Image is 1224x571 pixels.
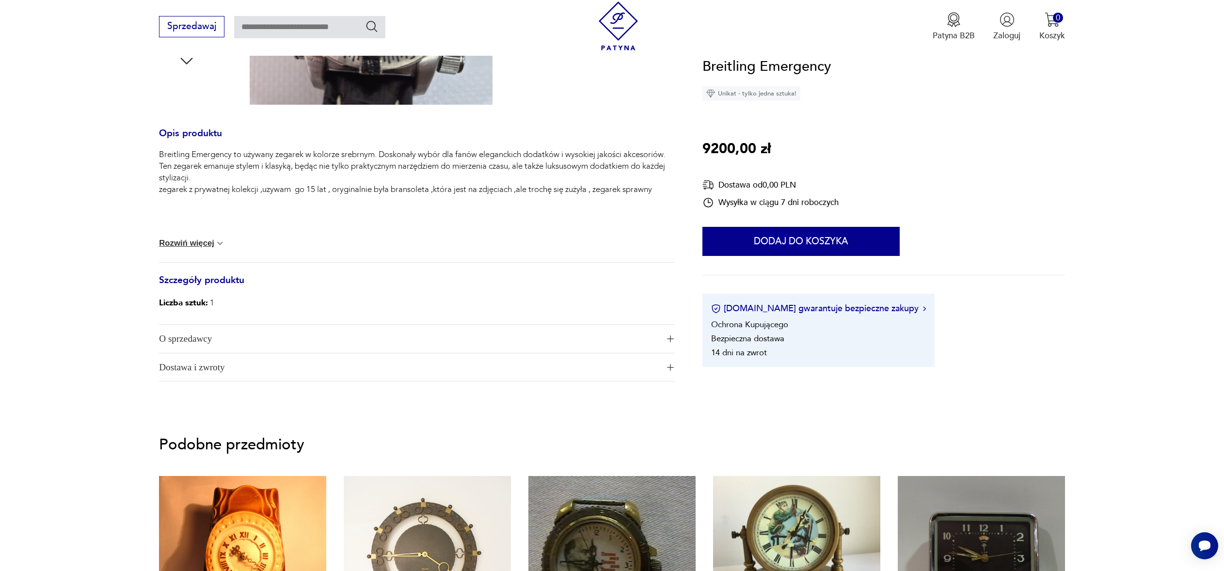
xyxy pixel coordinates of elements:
li: Ochrona Kupującego [711,319,788,331]
button: Zaloguj [993,12,1020,41]
img: Ikona medalu [946,12,961,27]
button: Dodaj do koszyka [702,227,900,256]
p: Breitling Emergency to używany zegarek w kolorze srebrnym. Doskonały wybór dla fanów eleganckich ... [159,149,675,195]
a: Sprzedawaj [159,23,224,31]
img: Ikona dostawy [702,179,714,191]
li: Bezpieczna dostawa [711,333,784,345]
h1: Breitling Emergency [702,56,831,78]
div: Unikat - tylko jedna sztuka! [702,87,800,101]
p: Koszyk [1039,30,1065,41]
div: 0 [1053,13,1063,23]
h3: Opis produktu [159,130,675,149]
b: Liczba sztuk: [159,297,208,308]
li: 14 dni na zwrot [711,348,767,359]
img: Ikona certyfikatu [711,304,721,314]
img: Ikona plusa [667,364,674,371]
button: Rozwiń więcej [159,238,225,248]
img: Ikona strzałki w prawo [923,306,926,311]
button: [DOMAIN_NAME] gwarantuje bezpieczne zakupy [711,303,926,315]
h3: Szczegóły produktu [159,277,675,296]
p: Podobne przedmioty [159,438,1065,452]
span: O sprzedawcy [159,325,659,353]
a: Ikona medaluPatyna B2B [933,12,975,41]
img: Ikonka użytkownika [1000,12,1015,27]
p: 9200,00 zł [702,138,771,160]
button: Ikona plusaO sprzedawcy [159,325,675,353]
button: Szukaj [365,19,379,33]
iframe: Smartsupp widget button [1191,532,1218,559]
button: 0Koszyk [1039,12,1065,41]
div: Wysyłka w ciągu 7 dni roboczych [702,197,839,208]
button: Ikona plusaDostawa i zwroty [159,353,675,381]
p: Zaloguj [993,30,1020,41]
div: Dostawa od 0,00 PLN [702,179,839,191]
img: Ikona koszyka [1045,12,1060,27]
img: Ikona diamentu [706,90,715,98]
img: Patyna - sklep z meblami i dekoracjami vintage [594,1,643,50]
img: Ikona plusa [667,335,674,342]
img: chevron down [215,238,225,248]
button: Sprzedawaj [159,16,224,37]
p: Patyna B2B [933,30,975,41]
p: 1 [159,296,214,310]
button: Patyna B2B [933,12,975,41]
span: Dostawa i zwroty [159,353,659,381]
